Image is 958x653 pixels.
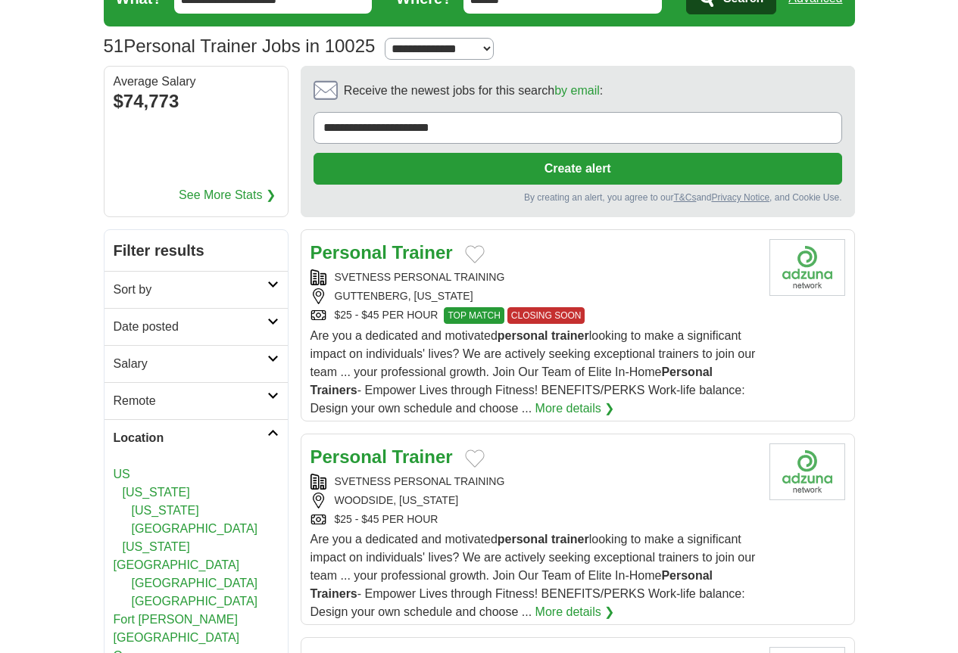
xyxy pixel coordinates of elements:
strong: Personal [661,365,713,378]
h2: Salary [114,355,267,373]
strong: Personal [310,446,387,467]
a: Date posted [105,308,288,345]
strong: Personal [310,242,387,263]
a: [US_STATE] [123,540,190,553]
a: Remote [105,382,288,419]
a: [US_STATE] [123,486,190,499]
h2: Location [114,429,267,447]
span: Receive the newest jobs for this search : [344,82,603,100]
span: Are you a dedicated and motivated looking to make a significant impact on individuals' lives? We ... [310,329,756,415]
a: More details ❯ [535,400,615,418]
h2: Date posted [114,318,267,336]
a: [GEOGRAPHIC_DATA] [114,558,240,571]
h2: Sort by [114,281,267,299]
a: See More Stats ❯ [179,186,276,204]
a: [GEOGRAPHIC_DATA] [114,631,240,644]
strong: Trainer [392,446,453,467]
button: Add to favorite jobs [465,449,485,468]
strong: personal [498,329,548,342]
a: Location [105,419,288,456]
div: $25 - $45 PER HOUR [310,512,757,527]
div: $74,773 [114,88,279,115]
a: Personal Trainer [310,242,453,263]
strong: Trainers [310,384,357,396]
a: [GEOGRAPHIC_DATA] [132,577,258,589]
strong: trainer [551,533,589,546]
span: CLOSING SOON [507,307,585,324]
h2: Remote [114,392,267,410]
a: Privacy Notice [711,192,769,203]
a: Sort by [105,271,288,308]
a: Personal Trainer [310,446,453,467]
strong: Trainer [392,242,453,263]
button: Add to favorite jobs [465,245,485,263]
a: US [114,468,130,480]
strong: Trainers [310,587,357,600]
div: WOODSIDE, [US_STATE] [310,493,757,508]
div: SVETNESS PERSONAL TRAINING [310,474,757,490]
img: Company logo [769,443,845,500]
div: GUTTENBERG, [US_STATE] [310,288,757,304]
a: More details ❯ [535,603,615,621]
h2: Filter results [105,230,288,271]
div: Average Salary [114,76,279,88]
div: $25 - $45 PER HOUR [310,307,757,324]
img: Company logo [769,239,845,296]
div: SVETNESS PERSONAL TRAINING [310,269,757,285]
a: by email [554,84,600,97]
strong: personal [498,533,548,546]
button: Create alert [314,153,842,185]
h1: Personal Trainer Jobs in 10025 [104,36,376,56]
strong: trainer [551,329,589,342]
span: Are you a dedicated and motivated looking to make a significant impact on individuals' lives? We ... [310,533,756,618]
a: [US_STATE][GEOGRAPHIC_DATA] [132,504,258,535]
strong: Personal [661,569,713,582]
a: T&Cs [673,192,696,203]
a: [GEOGRAPHIC_DATA] [132,595,258,608]
a: Fort [PERSON_NAME] [114,613,238,626]
div: By creating an alert, you agree to our and , and Cookie Use. [314,191,842,204]
span: 51 [104,33,124,60]
a: Salary [105,345,288,382]
span: TOP MATCH [444,307,504,324]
